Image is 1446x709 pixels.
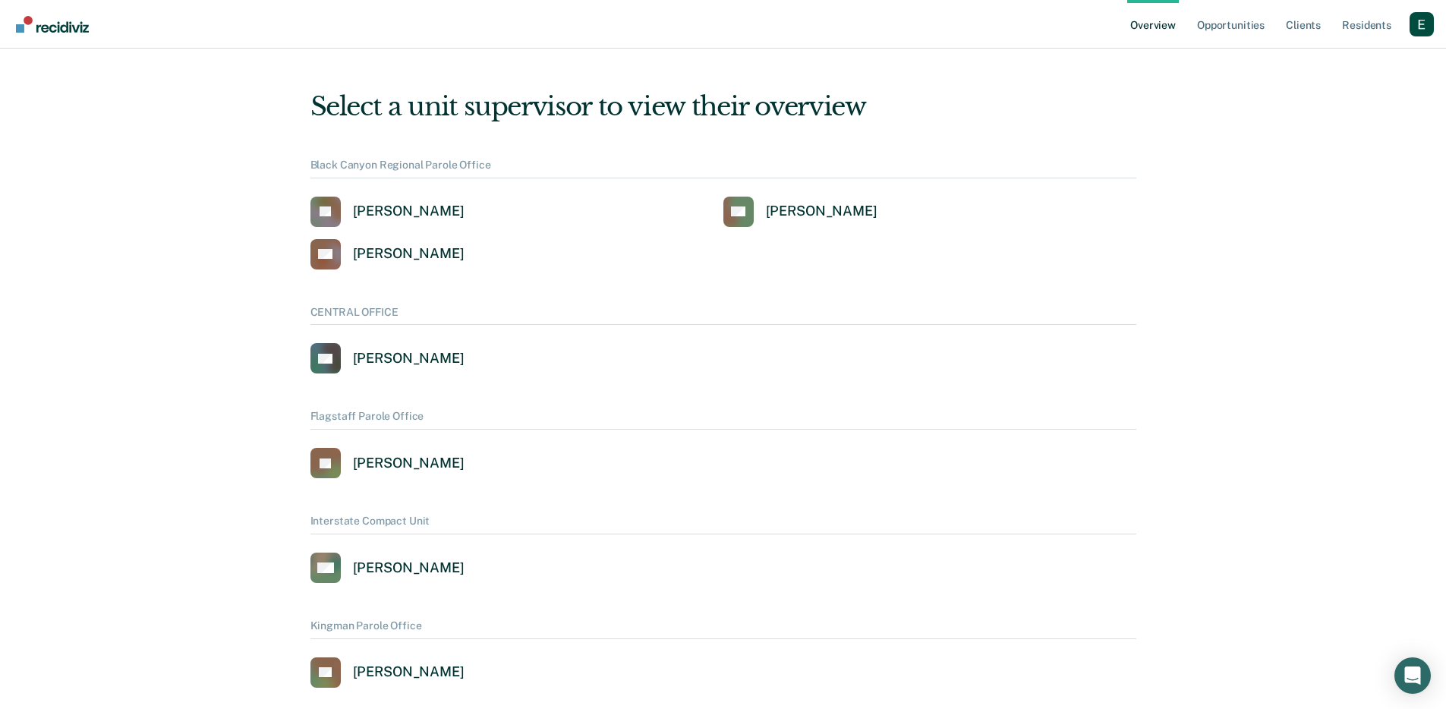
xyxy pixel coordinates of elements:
div: [PERSON_NAME] [353,663,465,681]
div: CENTRAL OFFICE [310,306,1136,326]
div: Black Canyon Regional Parole Office [310,159,1136,178]
a: [PERSON_NAME] [310,197,465,227]
a: [PERSON_NAME] [310,239,465,269]
a: [PERSON_NAME] [310,657,465,688]
a: [PERSON_NAME] [310,448,465,478]
button: Profile dropdown button [1410,12,1434,36]
div: [PERSON_NAME] [353,455,465,472]
div: [PERSON_NAME] [766,203,877,220]
div: Flagstaff Parole Office [310,410,1136,430]
div: Kingman Parole Office [310,619,1136,639]
div: Open Intercom Messenger [1394,657,1431,694]
div: Interstate Compact Unit [310,515,1136,534]
div: Select a unit supervisor to view their overview [310,91,1136,122]
a: [PERSON_NAME] [310,343,465,373]
a: [PERSON_NAME] [723,197,877,227]
div: [PERSON_NAME] [353,203,465,220]
div: [PERSON_NAME] [353,350,465,367]
div: [PERSON_NAME] [353,245,465,263]
img: Recidiviz [16,16,89,33]
a: [PERSON_NAME] [310,553,465,583]
div: [PERSON_NAME] [353,559,465,577]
